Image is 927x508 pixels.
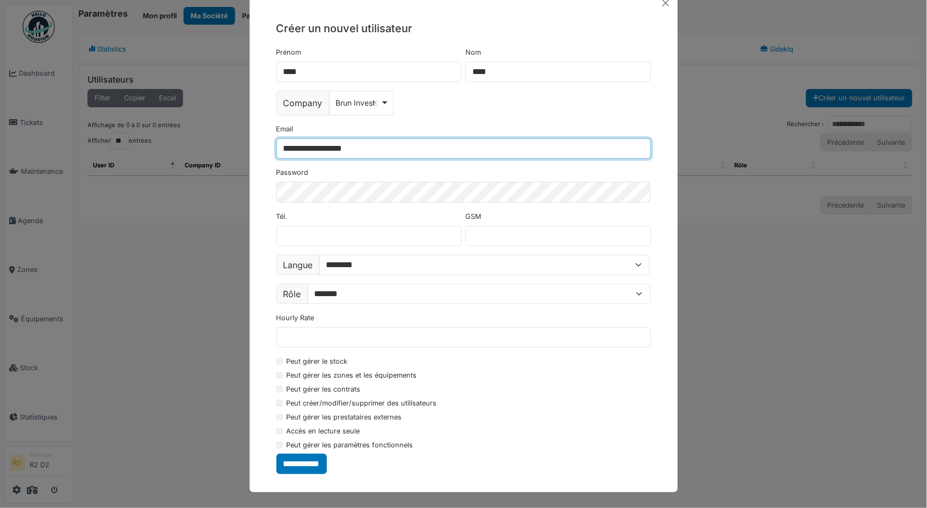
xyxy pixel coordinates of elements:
label: Peut gérer les zones et les équipements [287,370,417,380]
label: Peut gérer les paramètres fonctionnels [287,440,413,450]
label: Rôle [276,284,308,304]
span: translation missing: fr.shared.company [283,97,323,109]
label: Peut gérer les contrats [287,384,361,394]
label: GSM [465,211,481,222]
div: Brun Invest [335,97,381,108]
span: translation missing: fr.shared.hourly_rate [276,314,315,322]
label: Peut gérer le stock [287,356,348,366]
label: Nom [465,47,481,57]
label: Tél. [276,211,288,222]
label: Peut créer/modifier/supprimer des utilisateurs [287,398,437,408]
label: Peut gérer les prestataires externes [287,412,402,422]
label: Accès en lecture seule [287,426,360,436]
label: Langue [276,255,320,275]
label: Email [276,124,294,134]
span: translation missing: fr.shared.password [276,168,309,176]
label: Prénom [276,47,302,57]
button: Remove item: '473' [370,98,381,108]
h5: Créer un nouvel utilisateur [276,20,651,36]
